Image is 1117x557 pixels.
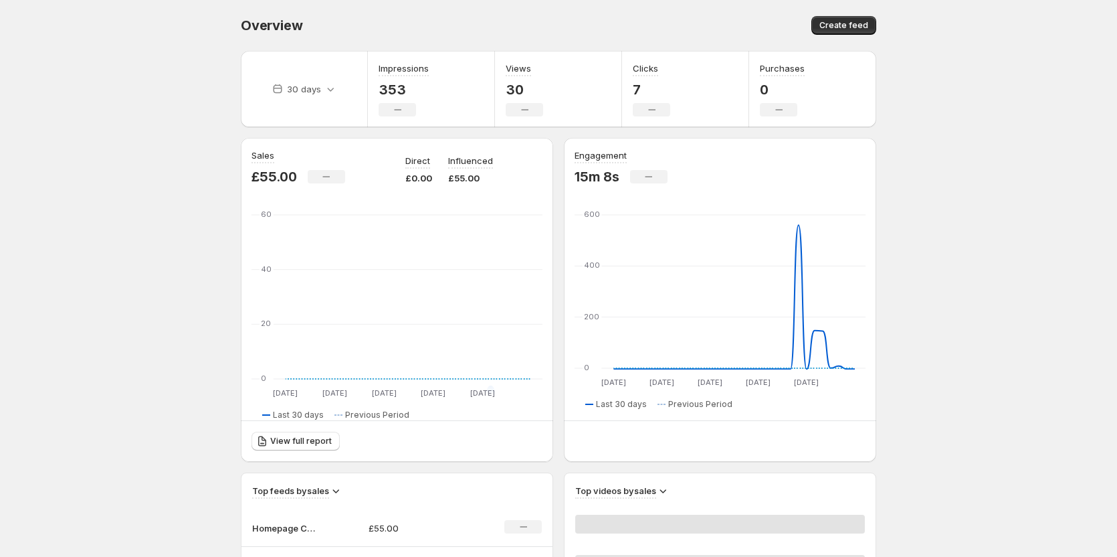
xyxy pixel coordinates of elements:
span: Previous Period [668,399,732,410]
text: [DATE] [372,388,397,398]
p: £55.00 [369,522,464,535]
h3: Impressions [379,62,429,75]
text: [DATE] [322,388,347,398]
text: [DATE] [698,378,722,387]
text: [DATE] [601,378,626,387]
span: Overview [241,17,302,33]
p: £0.00 [405,171,432,185]
p: £55.00 [251,169,297,185]
text: 40 [261,264,272,274]
span: Create feed [819,20,868,31]
h3: Clicks [633,62,658,75]
text: 600 [584,210,600,219]
span: View full report [270,436,332,447]
text: 400 [584,260,600,270]
text: [DATE] [746,378,771,387]
text: [DATE] [794,378,819,387]
p: 353 [379,82,429,98]
p: 30 [506,82,543,98]
h3: Purchases [760,62,805,75]
p: 7 [633,82,670,98]
text: [DATE] [649,378,674,387]
text: 0 [584,363,589,372]
text: 0 [261,374,266,383]
h3: Views [506,62,531,75]
p: 15m 8s [575,169,619,185]
h3: Engagement [575,149,627,162]
p: Direct [405,154,430,167]
text: [DATE] [470,388,495,398]
button: Create feed [811,16,876,35]
h3: Top videos by sales [575,484,656,497]
a: View full report [251,432,340,451]
p: 30 days [287,82,321,96]
text: [DATE] [421,388,445,398]
p: £55.00 [448,171,493,185]
span: Last 30 days [596,399,647,410]
span: Previous Period [345,410,409,420]
text: 60 [261,210,272,219]
span: Last 30 days [273,410,324,420]
p: 0 [760,82,805,98]
text: 20 [261,319,271,328]
text: 200 [584,312,599,321]
h3: Sales [251,149,274,162]
p: Influenced [448,154,493,167]
h3: Top feeds by sales [252,484,329,497]
text: [DATE] [273,388,298,398]
p: Homepage Carousel [252,522,319,535]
